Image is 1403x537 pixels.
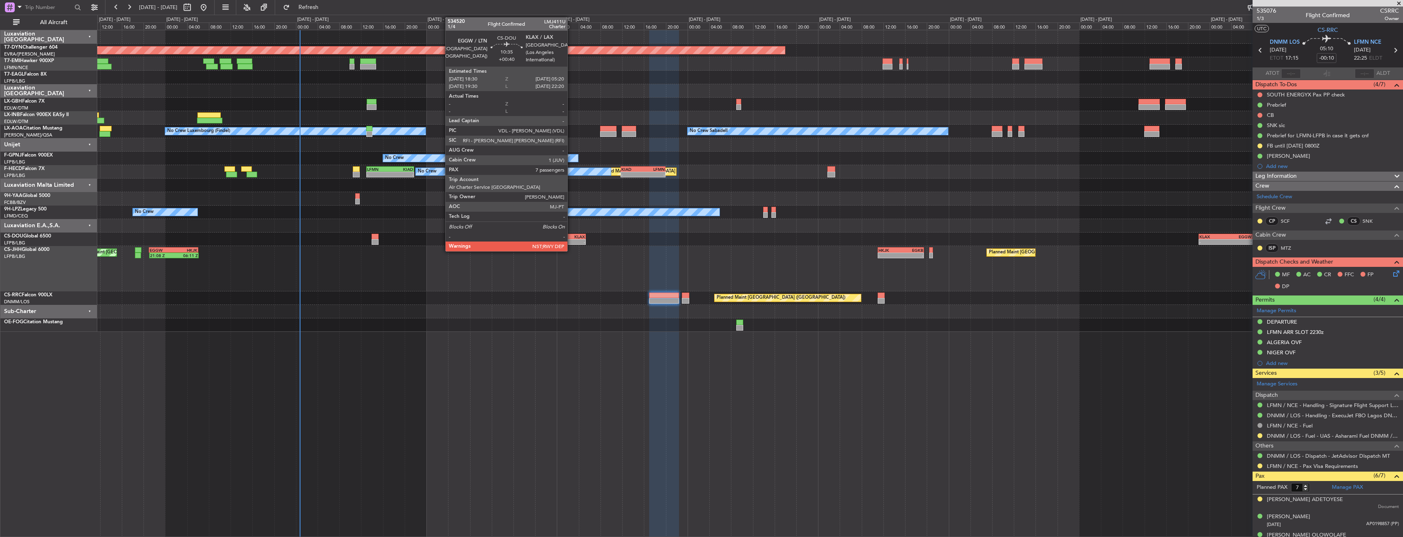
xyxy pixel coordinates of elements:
[385,152,404,164] div: No Crew
[513,22,535,30] div: 16:00
[1199,239,1226,244] div: -
[4,72,24,77] span: T7-EAGL
[167,125,230,137] div: No Crew Luxembourg (Findel)
[1079,22,1101,30] div: 00:00
[905,22,927,30] div: 16:00
[989,246,1118,259] div: Planned Maint [GEOGRAPHIC_DATA] ([GEOGRAPHIC_DATA])
[274,22,296,30] div: 20:00
[4,207,47,212] a: 9H-LPZLegacy 500
[1123,22,1144,30] div: 08:00
[818,22,840,30] div: 00:00
[527,234,556,239] div: EGGW
[1265,244,1279,253] div: ISP
[150,248,174,253] div: EGGW
[4,247,49,252] a: CS-JHHGlobal 6000
[601,22,622,30] div: 08:00
[4,65,28,71] a: LFMN/NCE
[367,167,390,172] div: LFMN
[1267,432,1399,439] a: DNMM / LOS - Fuel - UAS - Asharami Fuel DNMM / LOS
[339,22,361,30] div: 08:00
[418,166,437,178] div: No Crew
[428,16,459,23] div: [DATE] - [DATE]
[621,167,643,172] div: KIAD
[492,22,513,30] div: 12:00
[1267,122,1285,129] div: SNK sic
[1306,11,1350,20] div: Flight Confirmed
[4,320,23,324] span: OE-FOG
[862,22,883,30] div: 08:00
[796,22,818,30] div: 20:00
[4,153,53,158] a: F-GPNJFalcon 900EX
[1320,45,1333,53] span: 05:10
[1255,181,1269,191] span: Crew
[775,22,796,30] div: 16:00
[883,22,905,30] div: 12:00
[840,22,861,30] div: 04:00
[879,253,901,258] div: -
[901,253,923,258] div: -
[1255,25,1269,32] button: UTC
[1257,15,1276,22] span: 1/3
[4,247,22,252] span: CS-JHH
[1166,22,1188,30] div: 16:00
[1267,329,1324,336] div: LFMN ARR SLOT 2230z
[717,292,845,304] div: Planned Maint [GEOGRAPHIC_DATA] ([GEOGRAPHIC_DATA])
[1267,412,1399,419] a: DNMM / LOS - Handling - ExecuJet FBO Lagos DNMM / LOS
[1255,230,1286,240] span: Cabin Crew
[1255,257,1333,267] span: Dispatch Checks and Weather
[1267,132,1369,139] div: Prebrief for LFMN-LFPB in case it gets cnf
[1255,204,1286,213] span: Flight Crew
[1281,69,1301,78] input: --:--
[819,16,851,23] div: [DATE] - [DATE]
[1376,69,1390,78] span: ALDT
[1035,22,1057,30] div: 16:00
[4,58,20,63] span: T7-EMI
[1267,521,1281,528] span: [DATE]
[166,16,198,23] div: [DATE] - [DATE]
[4,240,25,246] a: LFPB/LBG
[1267,152,1310,159] div: [PERSON_NAME]
[4,99,22,104] span: LX-GBH
[4,159,25,165] a: LFPB/LBG
[1318,26,1338,34] span: CS-RRC
[296,22,318,30] div: 00:00
[644,22,666,30] div: 16:00
[1303,271,1311,279] span: AC
[1058,22,1079,30] div: 20:00
[1267,463,1358,470] a: LFMN / NCE - Pax Visa Requirements
[4,193,50,198] a: 9H-YAAGlobal 5000
[231,22,252,30] div: 12:00
[173,248,197,253] div: HKJK
[1101,22,1123,30] div: 04:00
[122,22,143,30] div: 16:00
[1324,271,1331,279] span: CR
[1354,46,1371,54] span: [DATE]
[622,22,644,30] div: 12:00
[99,16,130,23] div: [DATE] - [DATE]
[527,239,556,244] div: -
[297,16,329,23] div: [DATE] - [DATE]
[535,22,557,30] div: 20:00
[448,22,470,30] div: 04:00
[1255,441,1273,451] span: Others
[390,172,413,177] div: -
[4,45,22,50] span: T7-DYN
[4,119,28,125] a: EDLW/DTM
[150,253,174,258] div: 21:08 Z
[4,58,54,63] a: T7-EMIHawker 900XP
[1374,471,1385,480] span: (6/7)
[4,299,29,305] a: DNMM/LOS
[1255,391,1278,400] span: Dispatch
[688,22,709,30] div: 00:00
[1266,69,1279,78] span: ATOT
[1354,54,1367,63] span: 22:25
[4,153,22,158] span: F-GPNJ
[1366,521,1399,528] span: AP0198857 (PP)
[1281,217,1299,225] a: SCF
[621,172,643,177] div: -
[470,22,492,30] div: 08:00
[252,22,274,30] div: 16:00
[1257,307,1296,315] a: Manage Permits
[1210,22,1231,30] div: 00:00
[1257,483,1287,492] label: Planned PAX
